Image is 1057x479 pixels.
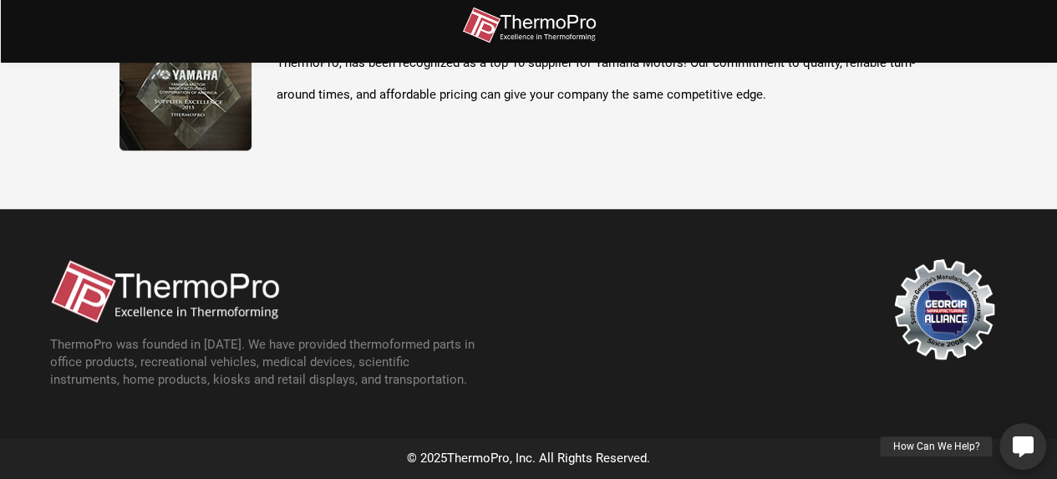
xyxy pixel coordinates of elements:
[880,436,992,456] div: How Can We Help?
[50,259,279,324] img: thermopro-logo-non-iso
[462,7,596,44] img: thermopro-logo-non-iso
[50,336,480,389] p: ThermoPro was founded in [DATE]. We have provided thermoformed parts in office products, recreati...
[277,48,938,110] p: ThermoPro, has been recognized as a top 10 supplier for Yamaha Motors! Our commitment to quality,...
[447,451,510,466] span: ThermoPro
[999,423,1046,470] a: How Can We Help?
[894,259,994,359] img: georgia-manufacturing-alliance
[11,447,1047,471] div: © 2025 , Inc. All Rights Reserved.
